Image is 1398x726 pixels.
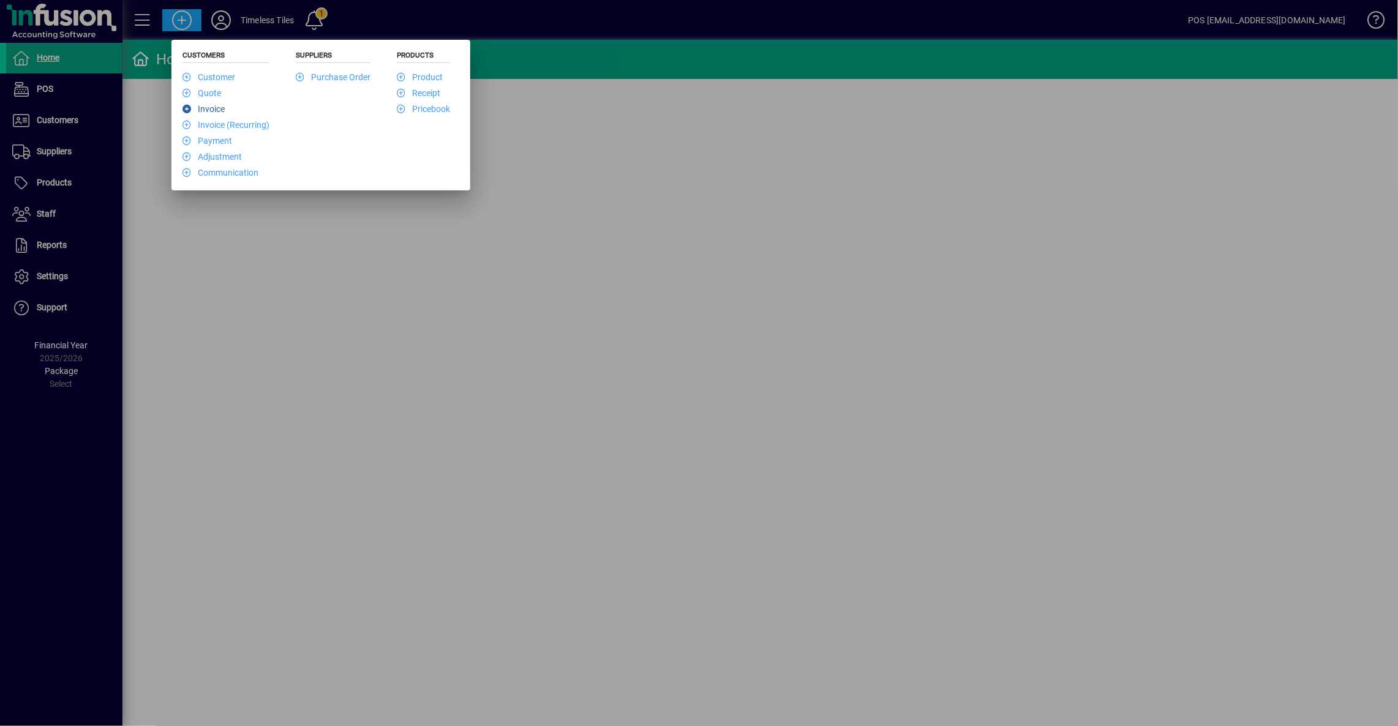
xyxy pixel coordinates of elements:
a: Product [397,72,443,82]
a: Purchase Order [296,72,370,82]
a: Invoice [182,104,225,114]
a: Communication [182,168,258,178]
h5: Products [397,51,450,63]
a: Receipt [397,88,440,98]
a: Quote [182,88,221,98]
h5: Suppliers [296,51,370,63]
a: Adjustment [182,152,242,162]
a: Invoice (Recurring) [182,120,269,130]
a: Customer [182,72,235,82]
a: Payment [182,136,232,146]
h5: Customers [182,51,269,63]
a: Pricebook [397,104,450,114]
